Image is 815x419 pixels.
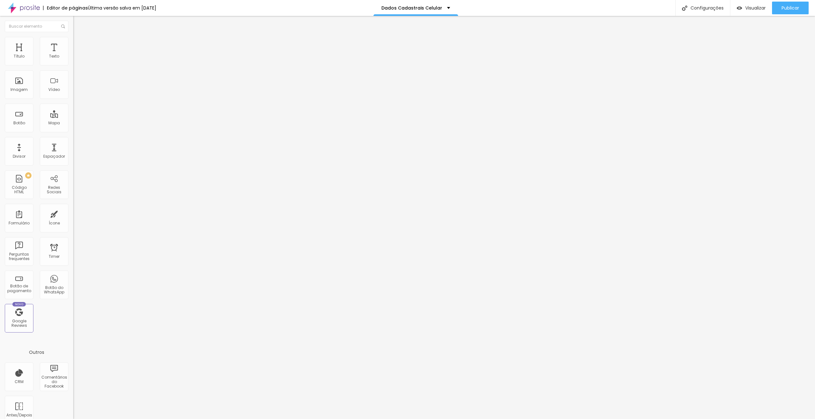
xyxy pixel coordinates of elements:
div: Botão do WhatsApp [41,285,67,295]
span: Publicar [782,5,799,10]
img: view-1.svg [737,5,742,11]
div: Mapa [48,121,60,125]
div: Botão [13,121,25,125]
div: Divisor [13,154,25,159]
img: Icone [61,24,65,28]
div: Texto [49,54,59,58]
div: CRM [15,380,24,384]
div: Editor de páginas [43,6,88,10]
p: Dados Cadastrais Celular [381,6,442,10]
iframe: Editor [73,16,815,419]
div: Código HTML [6,185,32,195]
div: Redes Sociais [41,185,67,195]
div: Espaçador [43,154,65,159]
div: Última versão salva em [DATE] [88,6,156,10]
div: Ícone [49,221,60,225]
div: Novo [12,302,26,306]
div: Perguntas frequentes [6,252,32,261]
img: Icone [682,5,687,11]
div: Comentários do Facebook [41,375,67,389]
button: Publicar [772,2,809,14]
div: Vídeo [48,87,60,92]
input: Buscar elemento [5,21,68,32]
div: Formulário [9,221,30,225]
div: Botão de pagamento [6,284,32,293]
button: Visualizar [730,2,772,14]
span: Visualizar [745,5,766,10]
div: Timer [49,254,60,259]
div: Google Reviews [6,319,32,328]
div: Antes/Depois [6,413,32,417]
div: Imagem [11,87,28,92]
div: Título [14,54,25,58]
